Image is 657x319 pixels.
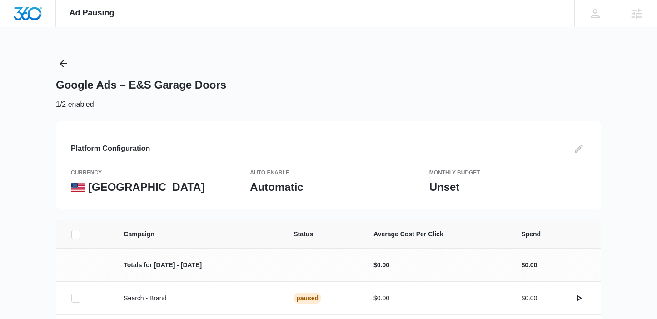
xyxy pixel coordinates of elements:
[294,293,321,304] div: Paused
[521,260,537,270] p: $0.00
[56,78,226,92] h1: Google Ads – E&S Garage Doors
[71,143,150,154] h3: Platform Configuration
[429,169,586,177] p: Monthly Budget
[572,291,586,305] button: actions.activate
[373,229,499,239] span: Average Cost Per Click
[373,260,499,270] p: $0.00
[373,294,499,303] p: $0.00
[56,56,70,71] button: Back
[294,229,352,239] span: Status
[88,180,204,194] p: [GEOGRAPHIC_DATA]
[521,229,586,239] span: Spend
[56,99,94,110] p: 1/2 enabled
[572,141,586,156] button: Edit
[71,183,85,192] img: United States
[124,294,272,303] p: Search - Brand
[71,169,228,177] p: currency
[250,180,407,194] p: Automatic
[250,169,407,177] p: Auto Enable
[124,260,272,270] p: Totals for [DATE] - [DATE]
[521,294,537,303] p: $0.00
[429,180,586,194] p: Unset
[124,229,272,239] span: Campaign
[70,8,114,18] span: Ad Pausing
